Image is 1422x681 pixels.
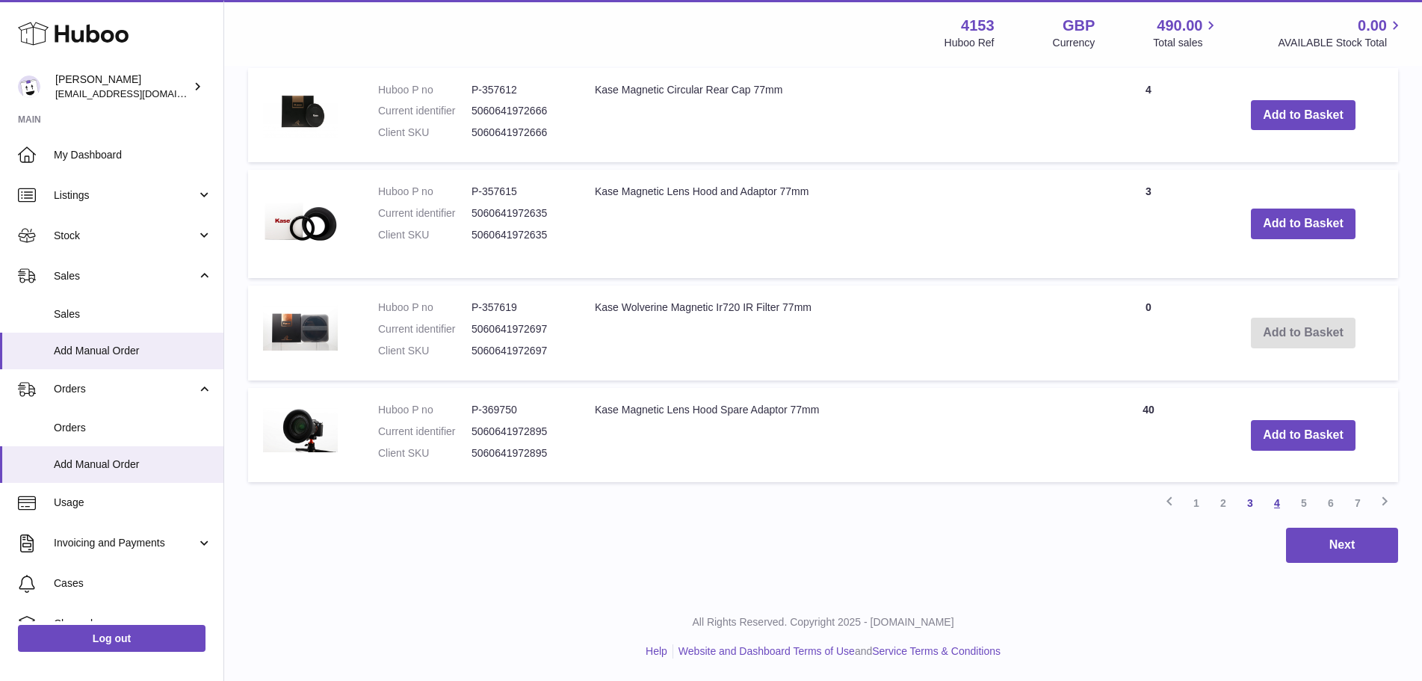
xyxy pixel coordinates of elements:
dt: Huboo P no [378,301,472,315]
dd: 5060641972635 [472,228,565,242]
a: 490.00 Total sales [1153,16,1219,50]
dt: Huboo P no [378,185,472,199]
a: 4 [1264,490,1290,517]
dt: Current identifier [378,206,472,221]
td: 40 [1089,388,1208,483]
td: Kase Magnetic Circular Rear Cap 77mm [580,68,1089,163]
img: Kase Magnetic Lens Hood Spare Adaptor 77mm [263,403,338,453]
td: Kase Magnetic Lens Hood Spare Adaptor 77mm [580,388,1089,483]
p: All Rights Reserved. Copyright 2025 - [DOMAIN_NAME] [236,615,1410,629]
dt: Client SKU [378,446,472,460]
dd: 5060641972697 [472,344,565,358]
div: [PERSON_NAME] [55,73,190,101]
dt: Client SKU [378,228,472,242]
button: Next [1286,528,1398,563]
li: and [673,644,1001,659]
div: Currency [1053,36,1095,50]
dd: P-357615 [472,185,565,199]
dt: Current identifier [378,104,472,118]
strong: GBP [1063,16,1095,36]
a: Website and Dashboard Terms of Use [678,645,855,657]
dt: Client SKU [378,344,472,358]
img: sales@kasefilters.com [18,76,40,98]
span: Listings [54,188,197,203]
dt: Current identifier [378,322,472,336]
strong: 4153 [961,16,995,36]
dd: 5060641972697 [472,322,565,336]
span: Orders [54,382,197,396]
span: AVAILABLE Stock Total [1278,36,1404,50]
span: My Dashboard [54,148,212,162]
a: 0.00 AVAILABLE Stock Total [1278,16,1404,50]
a: Log out [18,625,205,652]
img: Kase Magnetic Lens Hood and Adaptor 77mm [263,185,338,259]
span: Add Manual Order [54,457,212,472]
a: 1 [1183,490,1210,517]
span: Stock [54,229,197,243]
dt: Client SKU [378,126,472,140]
dd: P-357619 [472,301,565,315]
a: 5 [1290,490,1317,517]
span: Channels [54,617,212,631]
span: Sales [54,269,197,283]
td: Kase Wolverine Magnetic Ir720 IR Filter 77mm [580,286,1089,380]
a: 3 [1237,490,1264,517]
dd: 5060641972666 [472,104,565,118]
dd: 5060641972666 [472,126,565,140]
div: Huboo Ref [945,36,995,50]
span: Sales [54,307,212,321]
dt: Huboo P no [378,403,472,417]
dt: Current identifier [378,425,472,439]
a: 7 [1344,490,1371,517]
a: 2 [1210,490,1237,517]
dd: P-369750 [472,403,565,417]
span: 490.00 [1157,16,1202,36]
a: Service Terms & Conditions [872,645,1001,657]
span: Invoicing and Payments [54,536,197,550]
dd: 5060641972895 [472,446,565,460]
a: 6 [1317,490,1344,517]
span: [EMAIL_ADDRESS][DOMAIN_NAME] [55,87,220,99]
span: Total sales [1153,36,1219,50]
td: Kase Magnetic Lens Hood and Adaptor 77mm [580,170,1089,278]
img: Kase Magnetic Circular Rear Cap 77mm [263,83,338,138]
span: Usage [54,496,212,510]
td: 0 [1089,286,1208,380]
span: Cases [54,576,212,591]
span: Orders [54,421,212,435]
a: Help [646,645,667,657]
span: 0.00 [1358,16,1387,36]
button: Add to Basket [1251,420,1355,451]
button: Add to Basket [1251,209,1355,239]
dd: P-357612 [472,83,565,97]
dd: 5060641972635 [472,206,565,221]
td: 3 [1089,170,1208,278]
dd: 5060641972895 [472,425,565,439]
span: Add Manual Order [54,344,212,358]
dt: Huboo P no [378,83,472,97]
button: Add to Basket [1251,100,1355,131]
td: 4 [1089,68,1208,163]
img: Kase Wolverine Magnetic Ir720 IR Filter 77mm [263,301,338,351]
